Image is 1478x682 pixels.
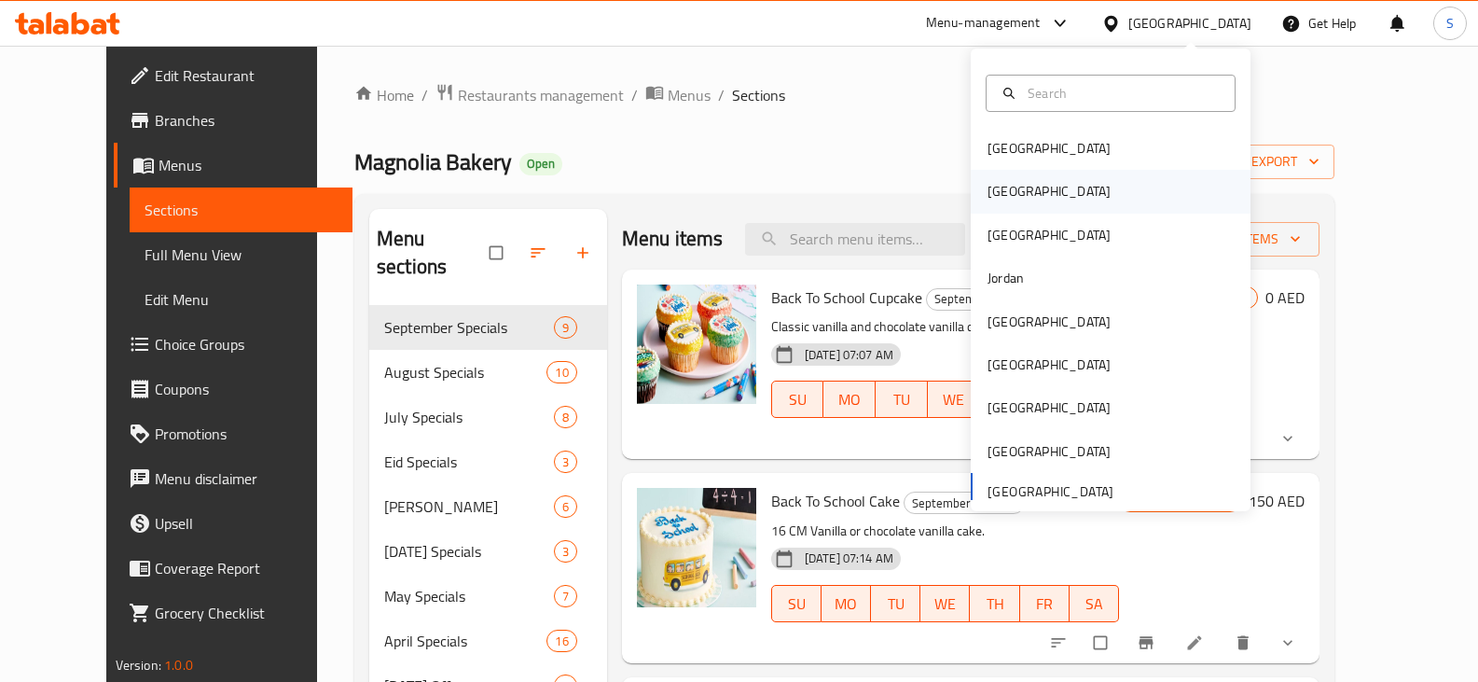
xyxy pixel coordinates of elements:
nav: breadcrumb [354,83,1334,107]
button: sort-choices [1038,622,1083,663]
button: delete [1222,622,1267,663]
div: items [554,585,577,607]
a: Restaurants management [435,83,624,107]
svg: Show Choices [1278,633,1297,652]
span: [DATE] 07:14 AM [797,550,901,567]
span: Back To School Cupcake [771,284,922,312]
span: Open [519,156,562,172]
div: Menu-management [926,12,1041,35]
a: Edit menu item [1185,633,1208,652]
span: 6 [555,498,576,516]
h2: Menu sections [377,225,490,281]
a: Choice Groups [114,322,353,367]
img: Back To School Cupcake [637,285,756,404]
div: [GEOGRAPHIC_DATA] [988,138,1111,159]
p: 16 CM Vanilla or chocolate vanilla cake. [771,520,1119,543]
span: Magnolia Bakery [354,141,512,183]
div: Mango Mania [384,495,554,518]
span: Sections [145,199,338,221]
div: items [554,406,577,428]
span: Full Menu View [145,244,338,266]
span: MO [831,386,868,413]
span: Restaurants management [458,84,624,106]
li: / [421,84,428,106]
span: Sections [732,84,785,106]
div: items [554,316,577,339]
span: April Specials [384,630,547,652]
span: Grocery Checklist [155,602,338,624]
span: Back To School Cake [771,487,900,515]
span: TU [878,591,913,618]
span: Promotions [155,423,338,445]
a: Promotions [114,411,353,456]
a: Edit Restaurant [114,53,353,98]
div: [GEOGRAPHIC_DATA] [1128,13,1251,34]
span: Select section [969,221,1008,257]
span: 10 [547,364,575,382]
span: Sort sections [518,232,562,273]
div: items [554,495,577,518]
span: TH [977,591,1012,618]
span: September Specials [384,316,554,339]
div: [PERSON_NAME]6 [369,484,607,529]
a: Menu disclaimer [114,456,353,501]
svg: Show Choices [1278,429,1297,448]
div: September Specials [926,288,1047,311]
span: Eid Specials [384,451,554,473]
span: S [1446,13,1454,34]
span: Menus [668,84,711,106]
div: items [546,630,576,652]
span: 3 [555,543,576,561]
li: / [631,84,638,106]
a: Sections [130,188,353,232]
div: August Specials10 [369,350,607,395]
span: 7 [555,588,576,605]
button: SU [771,381,824,418]
span: export [1229,150,1319,174]
h6: 150 AED [1249,488,1305,514]
span: SU [780,591,814,618]
div: [GEOGRAPHIC_DATA] [988,225,1111,245]
div: Eid Specials3 [369,439,607,484]
div: items [546,361,576,383]
button: FR [1020,585,1070,622]
button: Branch-specific-item [1126,622,1170,663]
button: WE [920,585,970,622]
span: July Specials [384,406,554,428]
div: [GEOGRAPHIC_DATA] [988,397,1111,418]
div: [DATE] Specials3 [369,529,607,574]
h2: Menu items [622,225,724,253]
div: Open [519,153,562,175]
span: [DATE] Specials [384,540,554,563]
a: Full Menu View [130,232,353,277]
div: September Specials9 [369,305,607,350]
a: Upsell [114,501,353,546]
a: Grocery Checklist [114,591,353,635]
span: Coupons [155,378,338,400]
input: Search [1020,83,1223,104]
a: Branches [114,98,353,143]
button: Add section [562,232,607,273]
span: 3 [555,453,576,471]
p: Classic vanilla and chocolate vanilla cupcakes with edible sheet. [771,315,1136,339]
span: September Specials [905,493,1024,514]
button: SA [1070,585,1119,622]
span: May Specials [384,585,554,607]
a: Home [354,84,414,106]
span: 8 [555,409,576,426]
input: search [745,223,965,256]
span: Manage items [1164,228,1305,251]
div: items [554,451,577,473]
button: TH [970,585,1019,622]
div: September Specials [904,492,1025,514]
div: items [554,540,577,563]
button: show more [1267,622,1312,663]
span: FR [1028,591,1062,618]
button: TU [876,381,928,418]
span: WE [928,591,962,618]
span: Version: [116,653,161,677]
div: [GEOGRAPHIC_DATA] [988,312,1111,332]
span: 16 [547,633,575,650]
